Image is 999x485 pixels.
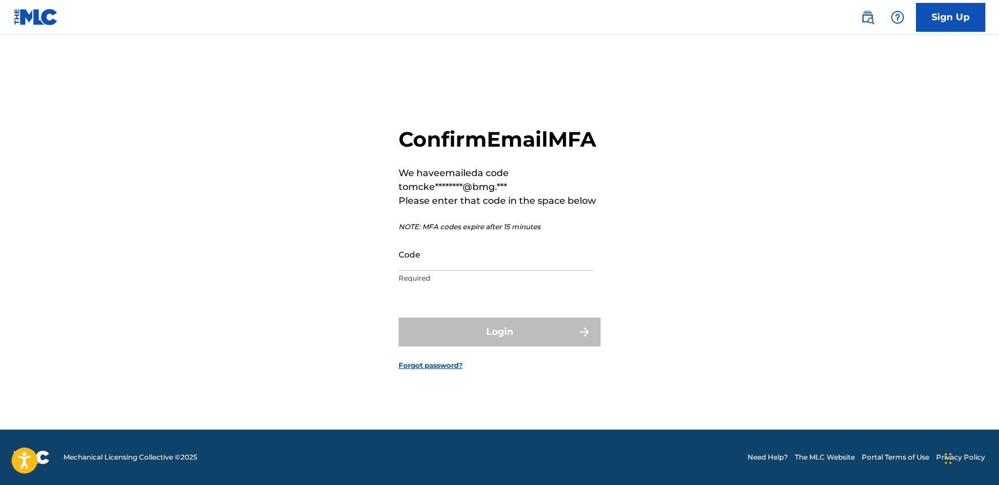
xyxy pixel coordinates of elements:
[856,6,879,29] a: Public Search
[891,10,904,24] img: help
[399,273,594,283] p: Required
[63,452,197,462] span: Mechanical Licensing Collective © 2025
[399,194,600,208] p: Please enter that code in the space below
[941,430,999,485] iframe: Chat Widget
[916,3,985,32] a: Sign Up
[399,360,463,371] a: Forgot password?
[399,222,600,232] p: NOTE: MFA codes expire after 15 minutes
[748,452,788,462] a: Need Help?
[14,450,50,464] img: logo
[945,441,952,476] div: Drag
[14,9,58,25] img: MLC Logo
[936,452,985,462] a: Privacy Policy
[795,452,855,462] a: The MLC Website
[886,6,909,29] div: Help
[861,10,874,24] img: search
[862,452,929,462] a: Portal Terms of Use
[399,126,600,152] h2: Confirm Email MFA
